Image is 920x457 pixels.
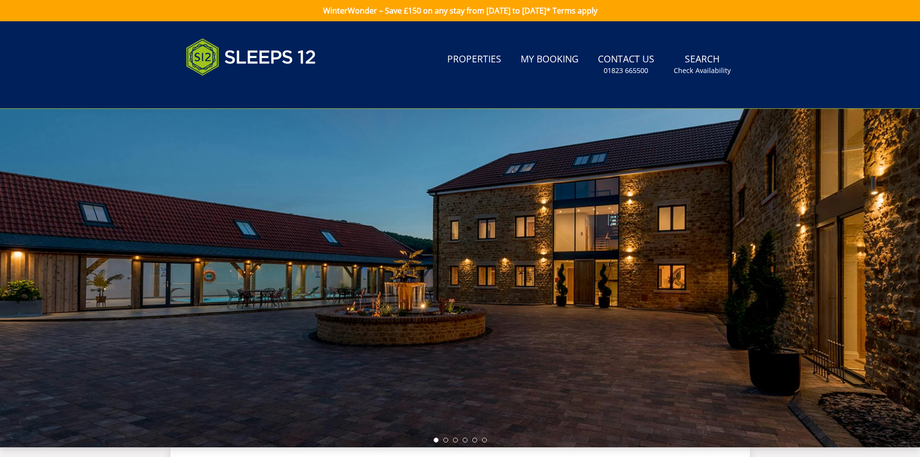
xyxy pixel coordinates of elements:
a: Properties [443,49,505,71]
iframe: Customer reviews powered by Trustpilot [181,87,283,95]
small: Check Availability [674,66,731,75]
a: Contact Us01823 665500 [594,49,658,80]
a: My Booking [517,49,582,71]
small: 01823 665500 [604,66,648,75]
img: Sleeps 12 [186,33,316,81]
a: SearchCheck Availability [670,49,735,80]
